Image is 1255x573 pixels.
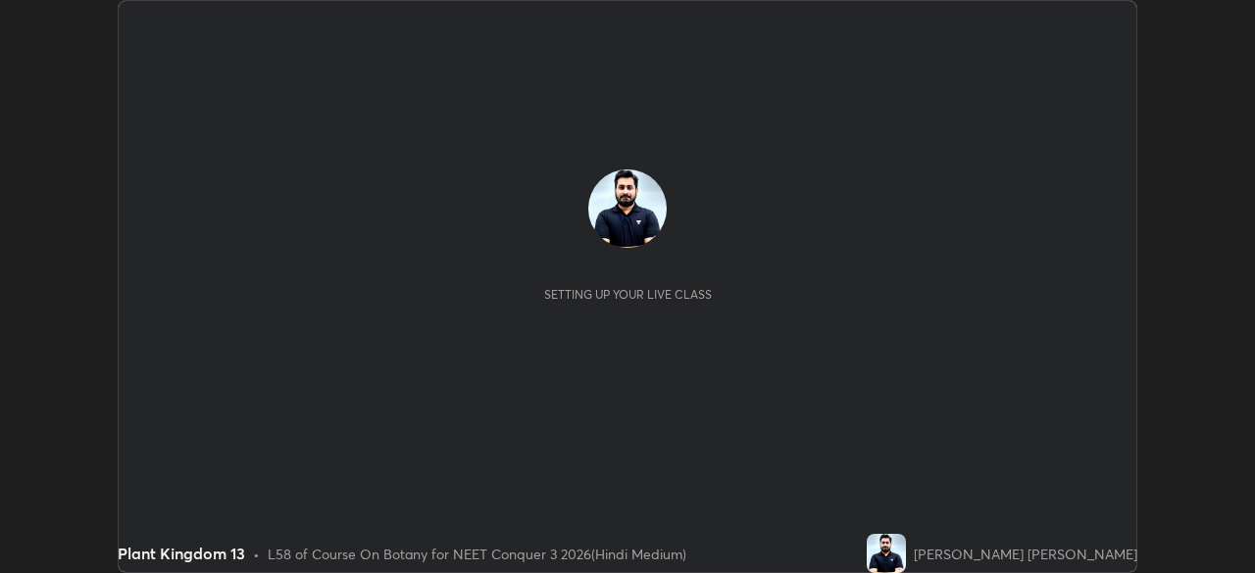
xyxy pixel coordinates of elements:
img: 335b7041857d497d9806899c20f1597e.jpg [588,169,667,248]
div: L58 of Course On Botany for NEET Conquer 3 2026(Hindi Medium) [268,544,686,564]
div: [PERSON_NAME] [PERSON_NAME] [914,544,1137,564]
div: Setting up your live class [544,287,712,302]
div: Plant Kingdom 13 [118,542,245,565]
img: 335b7041857d497d9806899c20f1597e.jpg [867,534,906,573]
div: • [253,544,260,564]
